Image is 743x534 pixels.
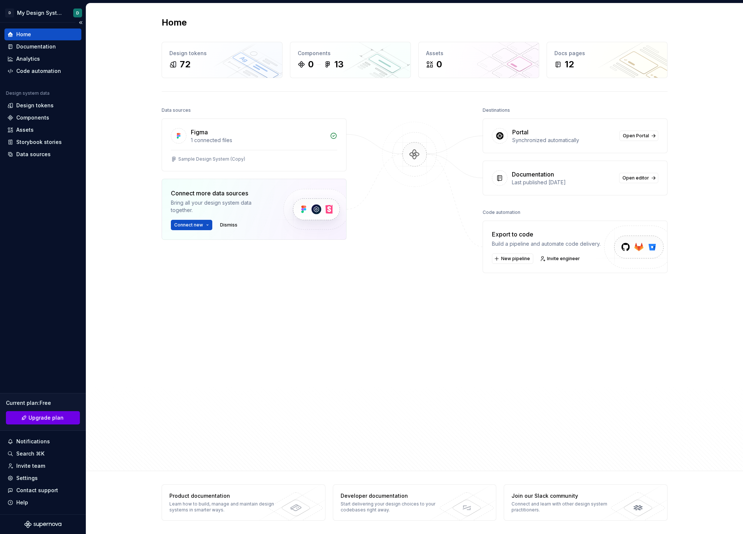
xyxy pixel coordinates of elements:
a: Join our Slack communityConnect and learn with other design system practitioners. [504,484,668,521]
div: Synchronized automatically [512,137,615,144]
a: Open Portal [619,131,658,141]
div: D [5,9,14,17]
div: Components [16,114,49,121]
button: Connect new [171,220,212,230]
div: 0 [436,58,442,70]
a: Code automation [4,65,81,77]
div: Sample Design System (Copy) [178,156,245,162]
span: Open Portal [623,133,649,139]
button: Notifications [4,436,81,447]
a: Components [4,112,81,124]
a: Analytics [4,53,81,65]
div: D [76,10,79,16]
a: Product documentationLearn how to build, manage and maintain design systems in smarter ways. [162,484,325,521]
div: Settings [16,474,38,482]
button: Help [4,497,81,508]
div: Product documentation [169,492,277,500]
div: Design tokens [169,50,275,57]
div: Contact support [16,487,58,494]
span: Open editor [622,175,649,181]
div: Data sources [16,151,51,158]
span: Invite engineer [547,256,580,262]
div: Portal [512,128,528,137]
div: My Design System [17,9,64,17]
div: Documentation [512,170,554,179]
div: Developer documentation [341,492,448,500]
a: Upgrade plan [6,411,80,424]
div: 13 [334,58,344,70]
div: 12 [565,58,574,70]
div: Storybook stories [16,138,62,146]
button: Contact support [4,484,81,496]
span: Connect new [174,222,203,228]
div: Current plan : Free [6,399,80,407]
div: Assets [16,126,34,134]
div: Learn how to build, manage and maintain design systems in smarter ways. [169,501,277,513]
div: Docs pages [554,50,660,57]
a: Assets [4,124,81,136]
a: Settings [4,472,81,484]
span: Upgrade plan [28,414,64,422]
button: Dismiss [217,220,241,230]
div: Assets [426,50,531,57]
div: Start delivering your design choices to your codebases right away. [341,501,448,513]
a: Home [4,28,81,40]
div: Code automation [483,207,520,218]
button: Collapse sidebar [75,17,86,28]
a: Assets0 [418,42,539,78]
a: Design tokens [4,100,81,111]
a: Developer documentationStart delivering your design choices to your codebases right away. [333,484,497,521]
svg: Supernova Logo [24,521,61,528]
div: 0 [308,58,314,70]
a: Docs pages12 [547,42,668,78]
a: Invite team [4,460,81,472]
div: Documentation [16,43,56,50]
button: DMy Design SystemD [1,5,84,21]
div: Design system data [6,90,50,96]
div: Home [16,31,31,38]
div: Code automation [16,67,61,75]
div: Figma [191,128,208,137]
h2: Home [162,17,187,28]
a: Design tokens72 [162,42,283,78]
div: Export to code [492,230,601,239]
a: Invite engineer [538,253,583,264]
div: Last published [DATE] [512,179,615,186]
div: 72 [180,58,190,70]
span: New pipeline [501,256,530,262]
span: Dismiss [220,222,237,228]
div: Notifications [16,438,50,445]
div: Connect more data sources [171,189,271,198]
div: Data sources [162,105,191,115]
a: Components013 [290,42,411,78]
a: Figma1 connected filesSample Design System (Copy) [162,118,347,171]
div: Help [16,499,28,506]
div: Search ⌘K [16,450,44,457]
div: Bring all your design system data together. [171,199,271,214]
div: 1 connected files [191,137,325,144]
div: Build a pipeline and automate code delivery. [492,240,601,248]
a: Open editor [619,173,658,183]
div: Connect and learn with other design system practitioners. [511,501,619,513]
div: Design tokens [16,102,54,109]
div: Join our Slack community [511,492,619,500]
button: Search ⌘K [4,448,81,460]
div: Analytics [16,55,40,63]
a: Data sources [4,148,81,160]
a: Storybook stories [4,136,81,148]
a: Documentation [4,41,81,53]
div: Destinations [483,105,510,115]
button: New pipeline [492,253,533,264]
div: Invite team [16,462,45,470]
div: Components [298,50,403,57]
